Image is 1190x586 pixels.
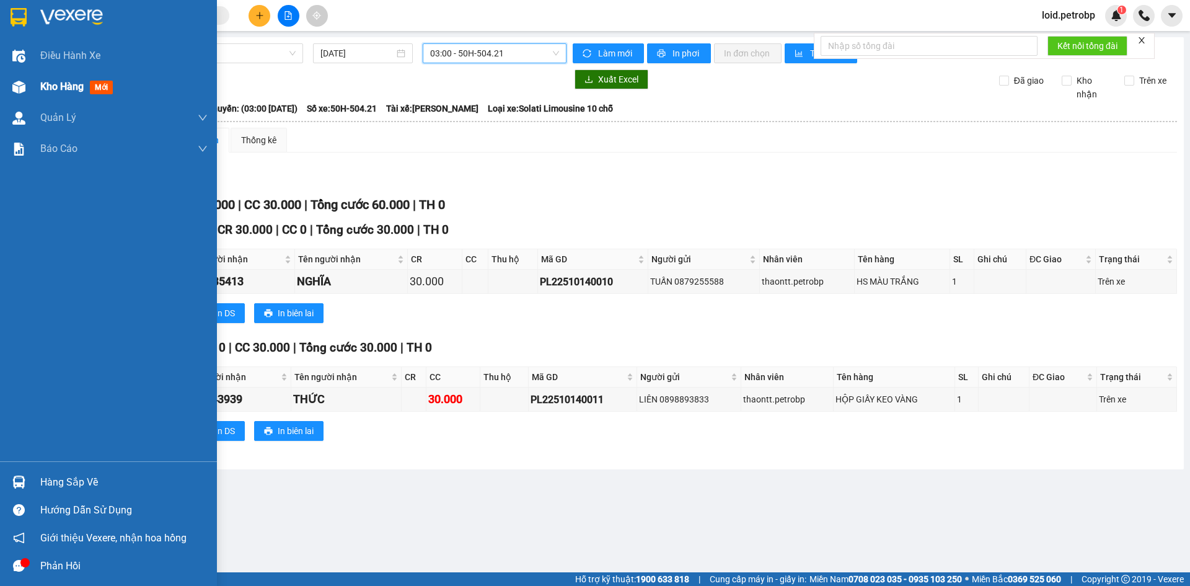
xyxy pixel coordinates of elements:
[1100,370,1164,384] span: Trạng thái
[657,49,668,59] span: printer
[278,5,299,27] button: file-add
[312,11,321,20] span: aim
[651,252,747,266] span: Người gửi
[1137,36,1146,45] span: close
[255,11,264,20] span: plus
[215,306,235,320] span: In DS
[11,8,27,27] img: logo-vxr
[419,197,445,212] span: TH 0
[1119,6,1124,14] span: 1
[1099,252,1164,266] span: Trạng thái
[714,43,782,63] button: In đơn chọn
[583,49,593,59] span: sync
[182,370,278,384] span: SĐT người nhận
[972,572,1061,586] span: Miền Bắc
[310,223,313,237] span: |
[423,223,449,237] span: TH 0
[201,340,226,355] span: CR 0
[1098,275,1175,288] div: Trên xe
[532,370,624,384] span: Mã GD
[598,47,634,60] span: Làm mới
[12,81,25,94] img: warehouse-icon
[299,340,397,355] span: Tổng cước 30.000
[291,388,402,412] td: THỨC
[760,249,855,270] th: Nhân viên
[584,75,593,85] span: download
[575,572,689,586] span: Hỗ trợ kỹ thuật:
[1099,393,1175,406] div: Trên xe
[316,223,414,237] span: Tổng cước 30.000
[12,50,25,63] img: warehouse-icon
[650,275,757,288] div: TUẤN 0879255588
[480,367,529,388] th: Thu hộ
[264,427,273,437] span: printer
[741,367,834,388] th: Nhân viên
[215,424,235,438] span: In DS
[198,144,208,154] span: down
[834,367,955,388] th: Tên hàng
[430,44,559,63] span: 03:00 - 50H-504.21
[955,367,979,388] th: SL
[979,367,1029,388] th: Ghi chú
[1139,10,1150,21] img: phone-icon
[40,530,187,546] span: Giới thiệu Vexere, nhận hoa hồng
[417,223,420,237] span: |
[413,197,416,212] span: |
[1008,574,1061,584] strong: 0369 525 060
[278,424,314,438] span: In biên lai
[307,102,377,115] span: Số xe: 50H-504.21
[207,102,297,115] span: Chuyến: (03:00 [DATE])
[306,5,328,27] button: aim
[1057,39,1117,53] span: Kết nối tổng đài
[531,392,635,407] div: PL22510140011
[13,504,25,516] span: question-circle
[974,249,1026,270] th: Ghi chú
[699,572,700,586] span: |
[304,197,307,212] span: |
[254,303,324,323] button: printerIn biên lai
[218,223,273,237] span: CR 30.000
[90,81,113,94] span: mới
[407,340,432,355] span: TH 0
[795,49,805,59] span: bar-chart
[40,501,208,520] div: Hướng dẫn sử dụng
[182,273,293,290] div: 0938635413
[1009,74,1049,87] span: Đã giao
[952,275,972,288] div: 1
[198,113,208,123] span: down
[835,393,953,406] div: HỘP GIẤY KEO VÀNG
[639,393,739,406] div: LIÊN 0898893833
[40,141,77,156] span: Báo cáo
[640,370,728,384] span: Người gửi
[297,273,405,290] div: NGHĨA
[857,275,948,288] div: HS MÀU TRẮNG
[293,340,296,355] span: |
[311,197,410,212] span: Tổng cước 60.000
[192,303,245,323] button: printerIn DS
[1070,572,1072,586] span: |
[386,102,478,115] span: Tài xế: [PERSON_NAME]
[1047,36,1127,56] button: Kết nối tổng đài
[488,249,538,270] th: Thu hộ
[785,43,857,63] button: bar-chartThống kê
[254,421,324,441] button: printerIn biên lai
[12,143,25,156] img: solution-icon
[183,252,282,266] span: SĐT người nhận
[426,367,480,388] th: CC
[12,476,25,489] img: warehouse-icon
[855,249,950,270] th: Tên hàng
[295,270,407,294] td: NGHĨA
[276,223,279,237] span: |
[575,69,648,89] button: downloadXuất Excel
[1117,6,1126,14] sup: 1
[241,133,276,147] div: Thống kê
[13,560,25,572] span: message
[743,393,832,406] div: thaontt.petrobp
[229,340,232,355] span: |
[298,252,394,266] span: Tên người nhận
[462,249,488,270] th: CC
[249,5,270,27] button: plus
[264,309,273,319] span: printer
[178,388,291,412] td: 0919343939
[235,340,290,355] span: CC 30.000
